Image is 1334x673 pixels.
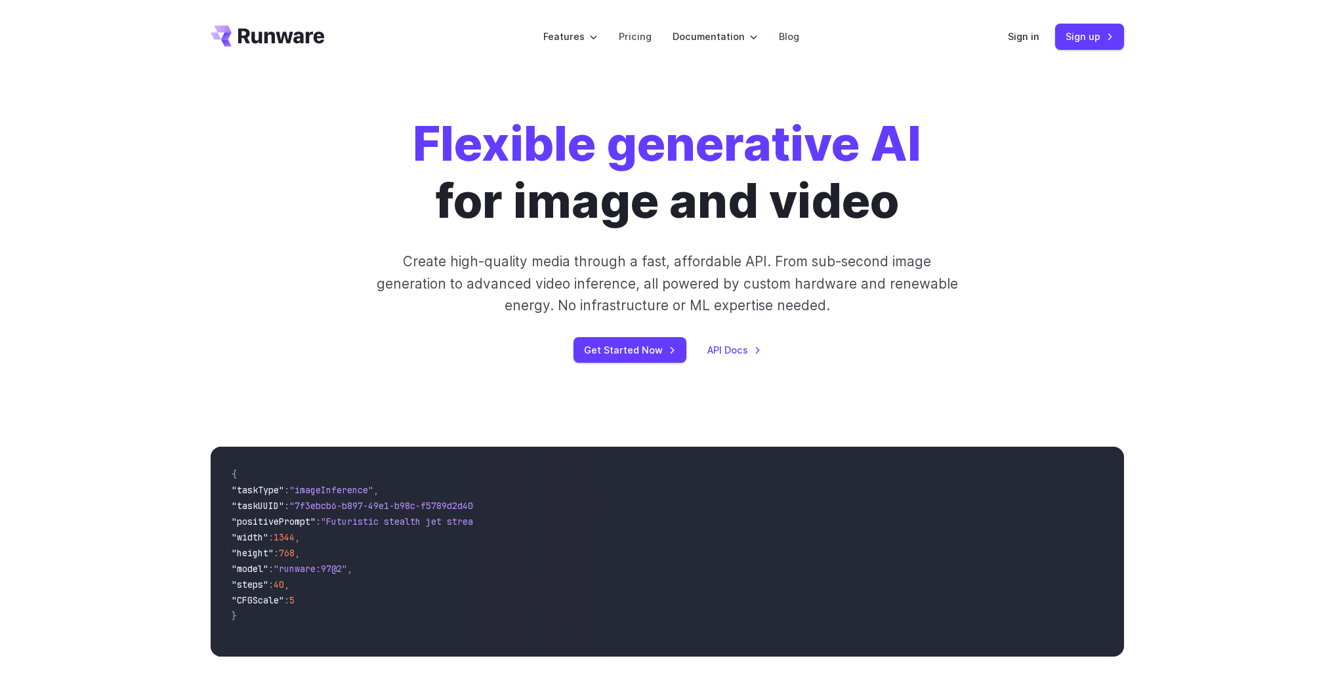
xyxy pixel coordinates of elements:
[321,516,799,527] span: "Futuristic stealth jet streaking through a neon-lit cityscape with glowing purple exhaust"
[779,29,799,44] a: Blog
[289,500,489,512] span: "7f3ebcb6-b897-49e1-b98c-f5789d2d40d7"
[289,594,295,606] span: 5
[295,531,300,543] span: ,
[274,579,284,590] span: 40
[274,547,279,559] span: :
[707,342,761,357] a: API Docs
[268,531,274,543] span: :
[268,579,274,590] span: :
[232,531,268,543] span: "width"
[274,531,295,543] span: 1344
[1008,29,1039,44] a: Sign in
[232,610,237,622] span: }
[232,594,284,606] span: "CFGScale"
[413,115,921,230] h1: for image and video
[284,579,289,590] span: ,
[543,29,598,44] label: Features
[279,547,295,559] span: 768
[232,563,268,575] span: "model"
[232,579,268,590] span: "steps"
[274,563,347,575] span: "runware:97@2"
[268,563,274,575] span: :
[232,500,284,512] span: "taskUUID"
[573,337,686,363] a: Get Started Now
[232,516,316,527] span: "positivePrompt"
[373,484,379,496] span: ,
[1055,24,1124,49] a: Sign up
[232,484,284,496] span: "taskType"
[211,26,325,47] a: Go to /
[413,115,921,173] strong: Flexible generative AI
[375,251,959,316] p: Create high-quality media through a fast, affordable API. From sub-second image generation to adv...
[619,29,652,44] a: Pricing
[232,547,274,559] span: "height"
[284,500,289,512] span: :
[316,516,321,527] span: :
[232,468,237,480] span: {
[347,563,352,575] span: ,
[289,484,373,496] span: "imageInference"
[673,29,758,44] label: Documentation
[284,484,289,496] span: :
[295,547,300,559] span: ,
[284,594,289,606] span: :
